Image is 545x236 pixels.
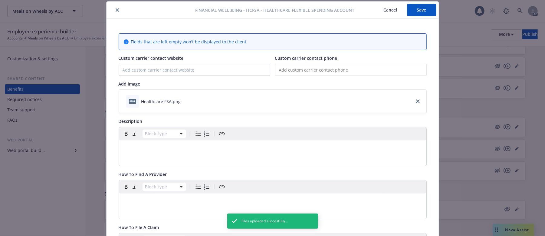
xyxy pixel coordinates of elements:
button: Italic [130,183,139,191]
span: Description [119,118,143,124]
button: Bulleted list [194,183,202,191]
button: Bold [122,130,130,138]
div: toggle group [194,130,211,138]
button: Create link [218,130,226,138]
span: Custom carrier contact website [119,55,184,61]
button: Create link [218,183,226,191]
button: Italic [130,130,139,138]
button: Block type [143,183,186,191]
button: download file [183,98,188,105]
div: Healthcare FSA.png [141,98,181,105]
span: Fields that are left empty won't be displayed to the client [131,39,247,45]
button: Numbered list [202,130,211,138]
button: close [114,6,121,14]
button: Bold [122,183,130,191]
span: Custom carrier contact phone [275,55,337,61]
a: close [414,98,422,105]
span: png [129,99,136,103]
button: Bulleted list [194,130,202,138]
button: Cancel [374,4,407,16]
button: Save [407,4,436,16]
span: Add image [119,81,140,87]
input: Add custom carrier contact phone [275,64,427,76]
span: How To File A Claim [119,224,159,230]
button: Numbered list [202,183,211,191]
input: Add custom carrier contact website [119,64,270,76]
div: toggle group [194,183,211,191]
span: How To Find A Provider [119,171,167,177]
div: editable markdown [119,194,426,208]
span: Financial Wellbeing - HCFSA - Healthcare Flexible Spending Account [195,7,355,13]
div: editable markdown [119,140,426,155]
span: Files uploaded succesfully... [242,218,288,224]
button: Block type [143,130,186,138]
